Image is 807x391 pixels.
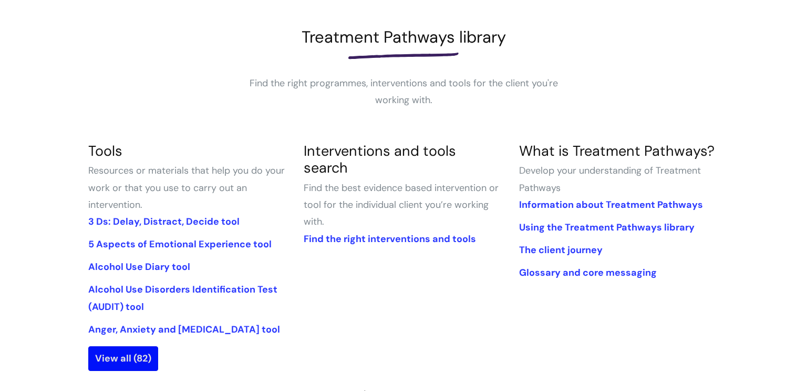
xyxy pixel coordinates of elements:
a: The client journey [519,244,603,256]
a: View all (82) [88,346,158,370]
a: Interventions and tools search [304,142,456,177]
a: Alcohol Use Disorders Identification Test (AUDIT) tool [88,283,277,313]
a: Anger, Anxiety and [MEDICAL_DATA] tool [88,323,280,336]
a: Information about Treatment Pathways [519,198,703,211]
span: Find the best evidence based intervention or tool for the individual client you’re working with. [304,182,499,228]
p: Find the right programmes, interventions and tools for the client you're working with. [246,75,561,109]
a: What is Treatment Pathways? [519,142,715,160]
a: 5 Aspects of Emotional Experience tool [88,238,272,250]
a: 3 Ds: Delay, Distract, Decide tool [88,215,240,228]
a: Find the right interventions and tools [304,233,476,245]
a: Tools [88,142,122,160]
span: Develop your understanding of Treatment Pathways [519,164,701,194]
a: Using the Treatment Pathways library [519,221,695,234]
h1: Treatment Pathways library [88,27,719,47]
span: Resources or materials that help you do your work or that you use to carry out an intervention. [88,164,285,211]
a: Glossary and core messaging [519,266,657,279]
a: Alcohol Use Diary tool [88,260,190,273]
